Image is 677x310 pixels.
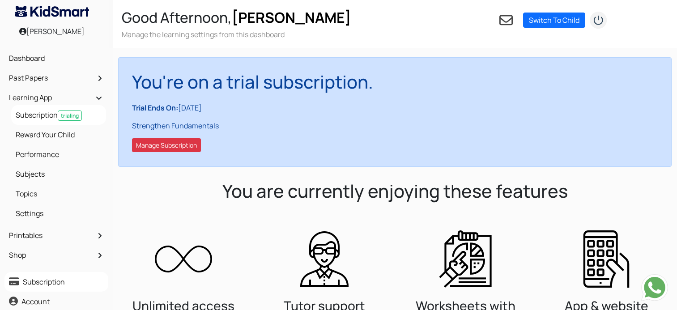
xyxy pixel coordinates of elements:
[132,102,664,113] p: [DATE]
[122,9,351,26] h2: Good Afternoon,
[7,51,106,66] a: Dashboard
[578,230,635,288] img: Access the worksheets on a tablet or the website
[589,11,607,29] img: logout2.png
[132,120,664,131] p: Strengthen Fundamentals
[58,110,82,121] span: trialing
[13,166,104,182] a: Subjects
[296,230,353,288] img: Anytime support available by our expert tutors. Use the in-app chat to ask anything to the tutors.
[132,103,178,113] b: Trial Ends On:
[437,230,494,288] img: All answers come with detailed explanation to 11 plus questions and all other worksheets
[7,294,106,309] a: Account
[232,8,351,27] span: [PERSON_NAME]
[132,65,664,99] h1: You're on a trial subscription.
[13,127,104,142] a: Reward Your Child
[132,138,201,152] button: Manage Subscription
[155,230,212,288] img: You get unlimited access to 11 plus questions and worksheets
[122,30,351,39] h3: Manage the learning settings from this dashboard
[13,186,104,201] a: Topics
[7,90,106,105] a: Learning App
[523,13,585,28] a: Switch To Child
[13,147,104,162] a: Performance
[13,107,104,123] a: Subscriptiontrialing
[15,6,89,17] img: KidSmart logo
[7,274,106,289] a: Subscription
[7,228,106,243] a: Printables
[7,70,106,85] a: Past Papers
[13,206,104,221] a: Settings
[641,274,668,301] img: Send whatsapp message to +442080035976
[7,247,106,263] a: Shop
[118,174,672,208] h1: You are currently enjoying these features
